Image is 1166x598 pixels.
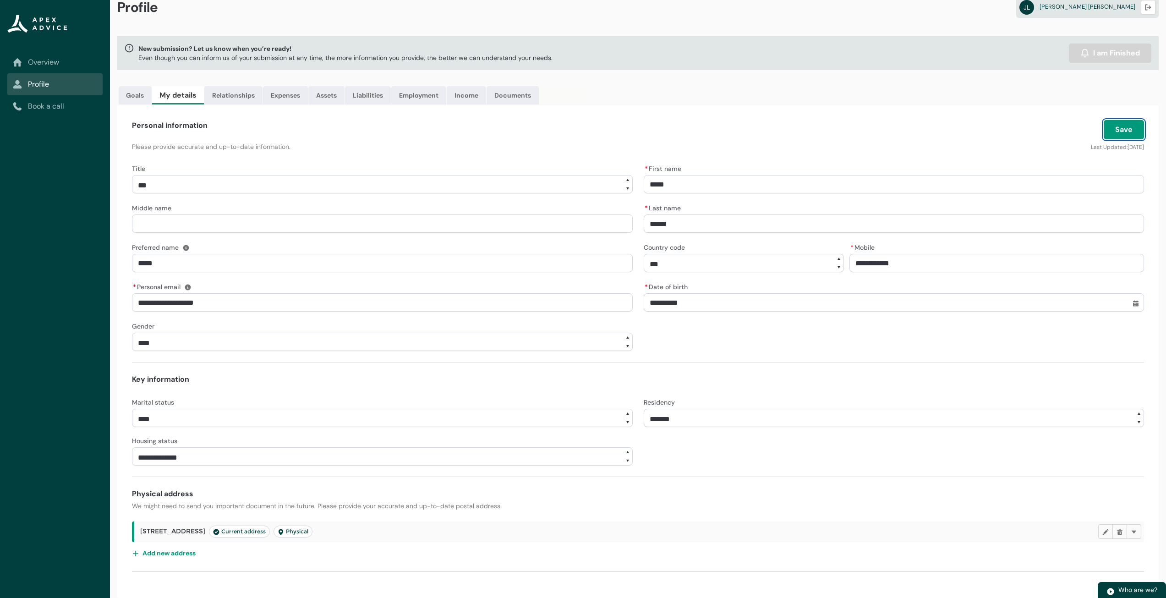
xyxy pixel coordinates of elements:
[849,241,878,252] label: Mobile
[1098,524,1113,539] button: Edit
[132,501,1144,510] p: We might need to send you important document in the future. Please provide your accurate and up-t...
[13,79,97,90] a: Profile
[644,162,685,173] label: First name
[644,398,675,406] span: Residency
[645,283,648,291] abbr: required
[13,57,97,68] a: Overview
[645,165,648,173] abbr: required
[644,243,685,252] span: Country code
[644,202,684,213] label: Last name
[138,44,553,53] span: New submission? Let us know when you’re ready!
[133,283,136,291] abbr: required
[204,86,263,104] a: Relationships
[644,280,691,291] label: Date of birth
[1127,524,1141,539] button: More
[391,86,446,104] a: Employment
[7,15,67,33] img: Apex Advice Group
[1069,44,1151,63] button: I am Finished
[1112,524,1127,539] button: Delete
[213,528,266,535] span: Current address
[119,86,152,104] a: Goals
[308,86,345,104] a: Assets
[345,86,391,104] a: Liabilities
[1080,49,1089,58] img: alarm.svg
[278,528,308,535] span: Physical
[132,322,154,330] span: Gender
[850,243,854,252] abbr: required
[1040,3,1135,11] span: [PERSON_NAME] [PERSON_NAME]
[209,526,270,538] lightning-badge: Current address
[13,101,97,112] a: Book a call
[152,86,204,104] a: My details
[132,280,184,291] label: Personal email
[1128,143,1144,151] lightning-formatted-date-time: [DATE]
[138,53,553,62] p: Even though you can inform us of your submission at any time, the more information you provide, t...
[447,86,486,104] a: Income
[263,86,308,104] a: Expenses
[1104,120,1144,139] button: Save
[132,374,1144,385] h4: Key information
[1106,587,1115,596] img: play.svg
[7,51,103,117] nav: Sub page
[1093,48,1140,59] span: I am Finished
[132,398,174,406] span: Marital status
[132,165,145,173] span: Title
[132,120,208,131] h4: Personal information
[487,86,539,104] a: Documents
[274,526,312,538] lightning-badge: Address Type
[140,526,312,538] span: [STREET_ADDRESS]
[132,241,182,252] label: Preferred name
[1091,143,1128,151] lightning-formatted-text: Last Updated:
[645,204,648,212] abbr: required
[132,142,803,151] p: Please provide accurate and up-to-date information.
[1118,586,1157,594] span: Who are we?
[132,546,196,560] button: Add new address
[132,437,177,445] span: Housing status
[132,202,175,213] label: Middle name
[132,488,1144,499] h4: Physical address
